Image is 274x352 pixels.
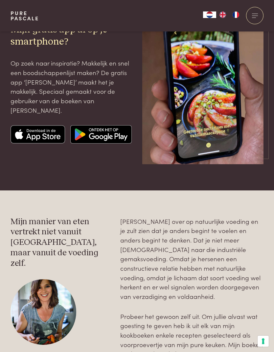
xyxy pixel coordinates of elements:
[203,11,216,18] a: NL
[120,217,263,301] p: [PERSON_NAME] over op natuurlijke voeding en je zult zien dat je anders begint te voelen en ander...
[142,3,263,164] img: pure-pascale-naessens-IMG_1656
[11,125,65,144] img: Apple app store
[11,217,110,269] h3: Mijn manier van eten vertrekt niet vanuit [GEOGRAPHIC_DATA], maar vanuit de voeding zelf.
[216,11,229,18] a: EN
[203,11,216,18] div: Language
[203,11,242,18] aside: Language selected: Nederlands
[11,58,132,115] p: Op zoek naar inspiratie? Makkelijk en snel een boodschappenlijst maken? De gratis app ‘[PERSON_NA...
[216,11,242,18] ul: Language list
[11,24,132,48] h2: Mijn gratis app al op je smartphone?
[11,10,39,21] a: PurePascale
[258,336,269,347] button: Uw voorkeuren voor toestemming voor trackingtechnologieën
[70,125,132,144] img: Google app store
[11,279,76,345] img: pure-pascale-naessens-pn356142
[229,11,242,18] a: FR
